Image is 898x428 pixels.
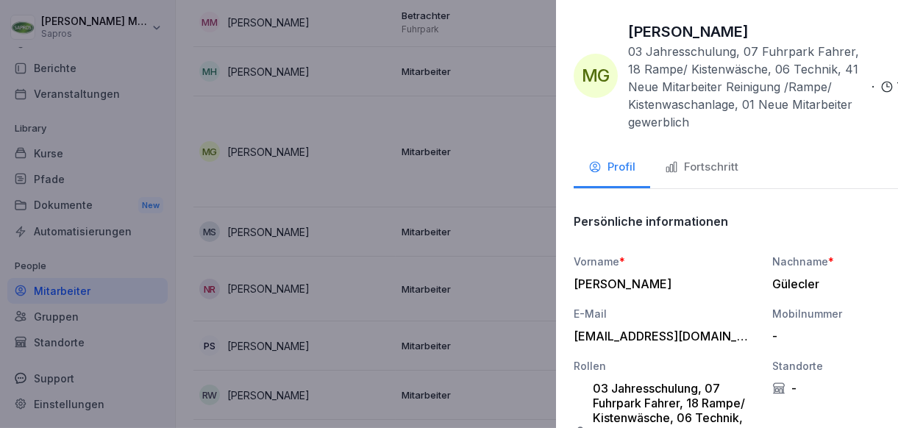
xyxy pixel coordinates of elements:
[574,149,650,188] button: Profil
[574,214,728,229] p: Persönliche informationen
[574,54,618,98] div: MG
[574,358,758,374] div: Rollen
[574,277,750,291] div: [PERSON_NAME]
[574,329,750,343] div: [EMAIL_ADDRESS][DOMAIN_NAME]
[574,306,758,321] div: E-Mail
[588,159,635,176] div: Profil
[628,43,866,131] p: 03 Jahresschulung, 07 Fuhrpark Fahrer, 18 Rampe/ Kistenwäsche, 06 Technik, 41 Neue Mitarbeiter Re...
[650,149,753,188] button: Fortschritt
[628,21,749,43] p: [PERSON_NAME]
[665,159,738,176] div: Fortschritt
[574,254,758,269] div: Vorname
